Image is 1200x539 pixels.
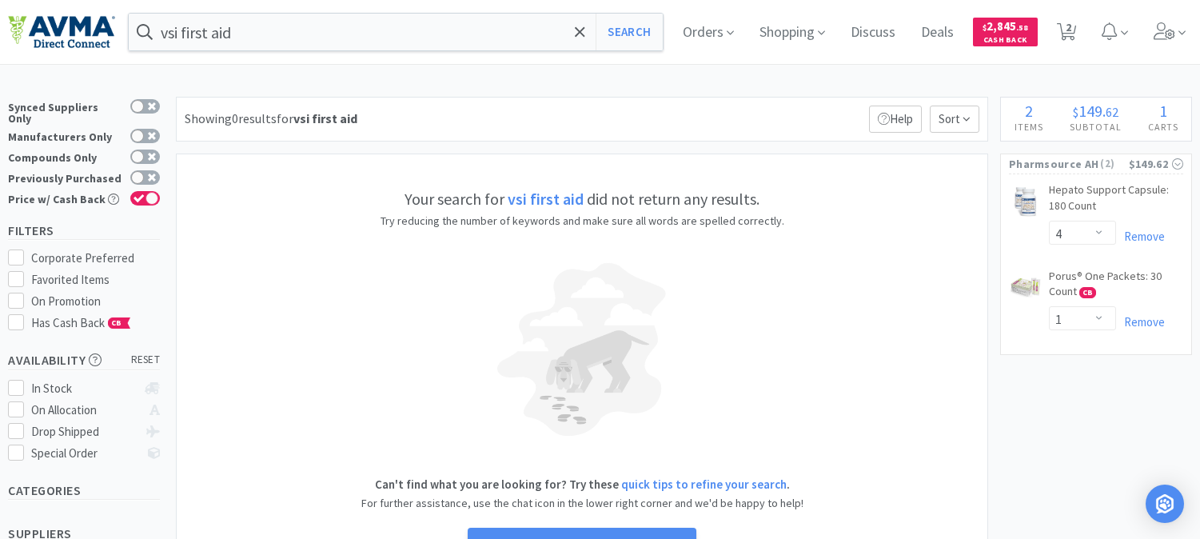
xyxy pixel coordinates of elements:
[983,22,987,33] span: $
[1009,155,1098,173] span: Pharmsource AH
[342,494,822,512] p: For further assistance, use the chat icon in the lower right corner and we'd be happy to help!
[983,36,1028,46] span: Cash Back
[277,110,357,126] span: for
[1001,119,1056,134] h4: Items
[8,150,122,163] div: Compounds Only
[1106,104,1118,120] span: 62
[1134,119,1191,134] h4: Carts
[31,422,138,441] div: Drop Shipped
[8,351,160,369] h5: Availability
[844,26,902,40] a: Discuss
[131,352,161,369] span: reset
[342,186,822,212] h5: Your search for did not return any results.
[8,191,122,205] div: Price w/ Cash Back
[1080,288,1095,297] span: CB
[930,106,979,133] span: Sort
[8,129,122,142] div: Manufacturers Only
[31,249,161,268] div: Corporate Preferred
[1078,101,1102,121] span: 149
[1025,101,1033,121] span: 2
[342,212,822,230] p: Try reducing the number of keywords and make sure all words are spelled correctly.
[31,379,138,398] div: In Stock
[621,477,787,492] a: quick tips to refine your search
[1159,101,1167,121] span: 1
[375,477,790,492] strong: Can't find what you are looking for? Try these .
[8,99,122,124] div: Synced Suppliers Only
[1056,103,1134,119] div: .
[494,230,670,469] img: blind-dog-light.png
[31,401,138,420] div: On Allocation
[1009,272,1041,304] img: 576688768c944a5da9ba9aaabc53a192_454973.jpeg
[1073,104,1078,120] span: $
[31,315,131,330] span: Has Cash Back
[1116,229,1165,244] a: Remove
[293,110,357,126] strong: vsi first aid
[1116,314,1165,329] a: Remove
[915,26,960,40] a: Deals
[508,189,584,209] strong: vsi first aid
[1009,186,1041,218] img: 60b791d3634240178b934b68cbf54f5d_315145.jpeg
[109,318,125,328] span: CB
[983,18,1028,34] span: 2,845
[185,109,357,130] div: Showing 0 results
[31,444,138,463] div: Special Order
[1129,155,1183,173] div: $149.62
[1016,22,1028,33] span: . 58
[8,170,122,184] div: Previously Purchased
[973,10,1038,54] a: $2,845.58Cash Back
[1098,156,1129,172] span: ( 2 )
[8,222,160,240] h5: Filters
[1050,27,1083,42] a: 2
[1049,269,1183,306] a: Porus® One Packets: 30 Count CB
[31,292,161,311] div: On Promotion
[31,270,161,289] div: Favorited Items
[1146,485,1184,523] div: Open Intercom Messenger
[129,14,663,50] input: Search by item, sku, manufacturer, ingredient, size...
[869,106,922,133] p: Help
[8,481,160,500] h5: Categories
[1056,119,1134,134] h4: Subtotal
[596,14,662,50] button: Search
[1049,182,1183,220] a: Hepato Support Capsule: 180 Count
[8,15,115,49] img: e4e33dab9f054f5782a47901c742baa9_102.png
